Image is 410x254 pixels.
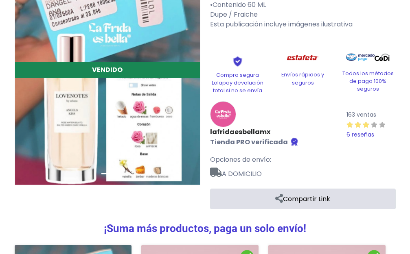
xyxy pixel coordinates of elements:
[15,62,200,78] div: VENDIDO
[346,49,375,65] img: Mercado Pago Logo
[340,69,396,93] p: Todos los métodos de pago 100% seguros
[210,165,396,179] span: A DOMICILIO
[281,49,325,67] img: Estafeta Logo
[210,155,271,164] span: Opciones de envío:
[221,56,254,67] img: Shield
[210,101,236,127] img: lafridaesbellamx
[210,137,288,147] b: Tienda PRO verificada
[289,137,299,147] img: Tienda verificada
[210,127,299,137] a: lafridaesbellamx
[346,119,395,139] a: 6 reseñas
[346,111,376,119] small: 163 ventas
[346,130,374,139] small: 6 reseñas
[210,189,396,209] a: Compartir Link
[210,71,265,95] p: Compra segura Lolapay devolución total si no se envía
[275,71,331,86] p: Envíos rápidos y seguros
[346,120,386,130] div: 3 / 5
[15,222,396,235] h3: ¡Suma más productos, paga un solo envío!
[375,49,390,65] img: Codi Logo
